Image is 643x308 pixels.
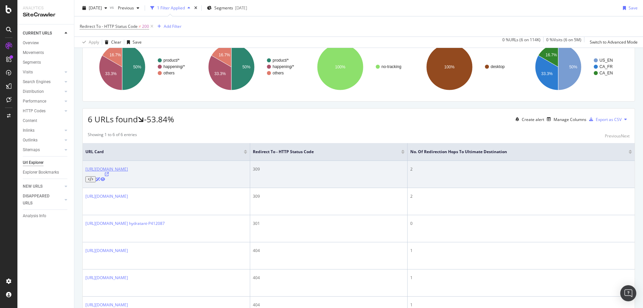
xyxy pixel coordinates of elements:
[23,59,41,66] div: Segments
[23,98,63,105] a: Performance
[23,88,63,95] a: Distribution
[524,38,629,96] svg: A chart.
[599,64,613,69] text: CA_FR
[163,71,174,75] text: others
[23,137,63,144] a: Outlinks
[23,69,63,76] a: Visits
[621,133,630,139] div: Next
[164,23,182,29] div: Add Filter
[23,108,46,115] div: HTTP Codes
[253,248,405,254] div: 404
[23,169,69,176] a: Explorer Bookmarks
[88,114,138,125] span: 6 URLs found
[148,3,193,13] button: 1 Filter Applied
[23,169,59,176] div: Explorer Bookmarks
[491,64,505,69] text: desktop
[23,108,63,115] a: HTTP Codes
[204,3,250,13] button: Segments[DATE]
[85,166,128,172] a: [URL][DOMAIN_NAME]
[596,117,622,122] div: Export as CSV
[335,65,346,69] text: 100%
[142,22,149,31] span: 200
[23,40,69,47] a: Overview
[23,11,69,19] div: SiteCrawler
[410,302,632,308] div: 1
[306,38,411,96] svg: A chart.
[102,37,121,48] button: Clear
[155,22,182,30] button: Add Filter
[85,248,128,253] a: [URL][DOMAIN_NAME]
[23,30,63,37] a: CURRENT URLS
[253,193,405,199] div: 309
[513,114,544,125] button: Create alert
[80,37,99,48] button: Apply
[599,58,613,63] text: US_EN
[273,71,284,75] text: others
[124,37,142,48] button: Save
[110,53,121,57] text: 16.7%
[253,166,405,172] div: 309
[88,38,193,96] svg: A chart.
[415,38,520,96] div: A chart.
[410,193,632,199] div: 2
[163,58,180,63] text: product/*
[23,193,63,207] a: DISAPPEARED URLS
[23,193,57,207] div: DISAPPEARED URLS
[163,64,185,69] text: happening/*
[111,39,121,45] div: Clear
[23,59,69,66] a: Segments
[410,248,632,254] div: 1
[89,39,99,45] div: Apply
[23,146,40,153] div: Sitemaps
[23,183,43,190] div: NEW URLS
[157,5,185,11] div: 1 Filter Applied
[88,132,137,140] div: Showing 1 to 6 of 6 entries
[85,275,128,281] a: [URL][DOMAIN_NAME]
[235,5,247,11] div: [DATE]
[621,132,630,140] button: Next
[253,302,405,308] div: 404
[253,221,405,227] div: 301
[23,117,69,124] a: Content
[253,275,405,281] div: 404
[219,53,230,57] text: 16.7%
[115,5,134,11] span: Previous
[586,114,622,125] button: Export as CSV
[544,115,586,123] button: Manage Columns
[23,49,44,56] div: Movements
[23,127,63,134] a: Inlinks
[502,37,541,48] div: 0 % URLs ( 6 on 114K )
[23,159,44,166] div: Url Explorer
[105,71,117,76] text: 33.3%
[193,5,199,11] div: times
[96,176,100,182] a: AI Url Details
[629,5,638,11] div: Save
[23,212,69,220] a: Analysis Info
[546,37,581,48] div: 0 % Visits ( 6 on 5M )
[410,221,632,227] div: 0
[85,172,128,176] a: Visit Online Page
[144,114,174,125] div: -53.84%
[599,71,613,75] text: CA_EN
[546,53,557,57] text: 16.7%
[23,98,46,105] div: Performance
[23,159,69,166] a: Url Explorer
[23,117,37,124] div: Content
[23,88,44,95] div: Distribution
[522,117,544,122] div: Create alert
[554,117,586,122] div: Manage Columns
[85,302,128,308] a: [URL][DOMAIN_NAME]
[590,39,638,45] div: Switch to Advanced Mode
[587,37,638,48] button: Switch to Advanced Mode
[110,4,115,10] span: vs
[620,285,636,301] div: Open Intercom Messenger
[133,39,142,45] div: Save
[23,49,69,56] a: Movements
[100,176,105,182] a: URL Inspection
[410,149,619,155] span: No. of Redirection Hops To Ultimate Destination
[569,65,577,69] text: 50%
[23,212,46,220] div: Analysis Info
[80,23,138,29] span: Redirect To - HTTP Status Code
[115,3,142,13] button: Previous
